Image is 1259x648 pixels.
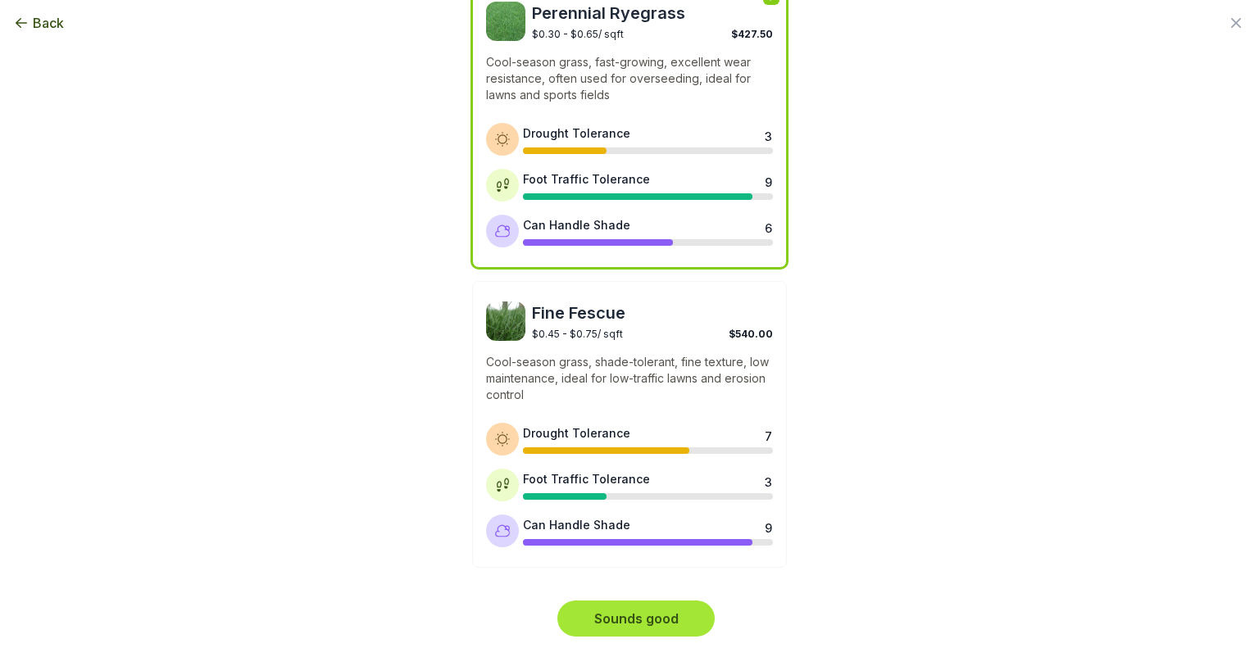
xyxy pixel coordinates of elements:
div: 7 [765,428,771,441]
div: Drought Tolerance [523,424,630,442]
p: Cool-season grass, fast-growing, excellent wear resistance, often used for overseeding, ideal for... [486,54,773,103]
img: Shade tolerance icon [494,223,511,239]
span: Fine Fescue [532,301,773,324]
img: Drought tolerance icon [494,131,511,147]
div: 3 [765,128,771,141]
img: Foot traffic tolerance icon [494,477,511,493]
span: Back [33,13,64,33]
div: 3 [765,474,771,487]
p: Cool-season grass, shade-tolerant, fine texture, low maintenance, ideal for low-traffic lawns and... [486,354,773,403]
div: Can Handle Shade [523,216,630,233]
button: Back [13,13,64,33]
div: 6 [765,220,771,233]
button: Sounds good [557,600,715,637]
div: Can Handle Shade [523,516,630,533]
div: Foot Traffic Tolerance [523,170,650,188]
img: Fine Fescue sod image [486,301,525,341]
div: 9 [765,174,771,187]
div: Foot Traffic Tolerance [523,470,650,487]
img: Shade tolerance icon [494,523,511,539]
div: 9 [765,519,771,532]
img: Drought tolerance icon [494,431,511,447]
img: Foot traffic tolerance icon [494,177,511,193]
div: Drought Tolerance [523,125,630,142]
span: $0.45 - $0.75 / sqft [532,328,623,340]
span: $540.00 [729,328,773,340]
